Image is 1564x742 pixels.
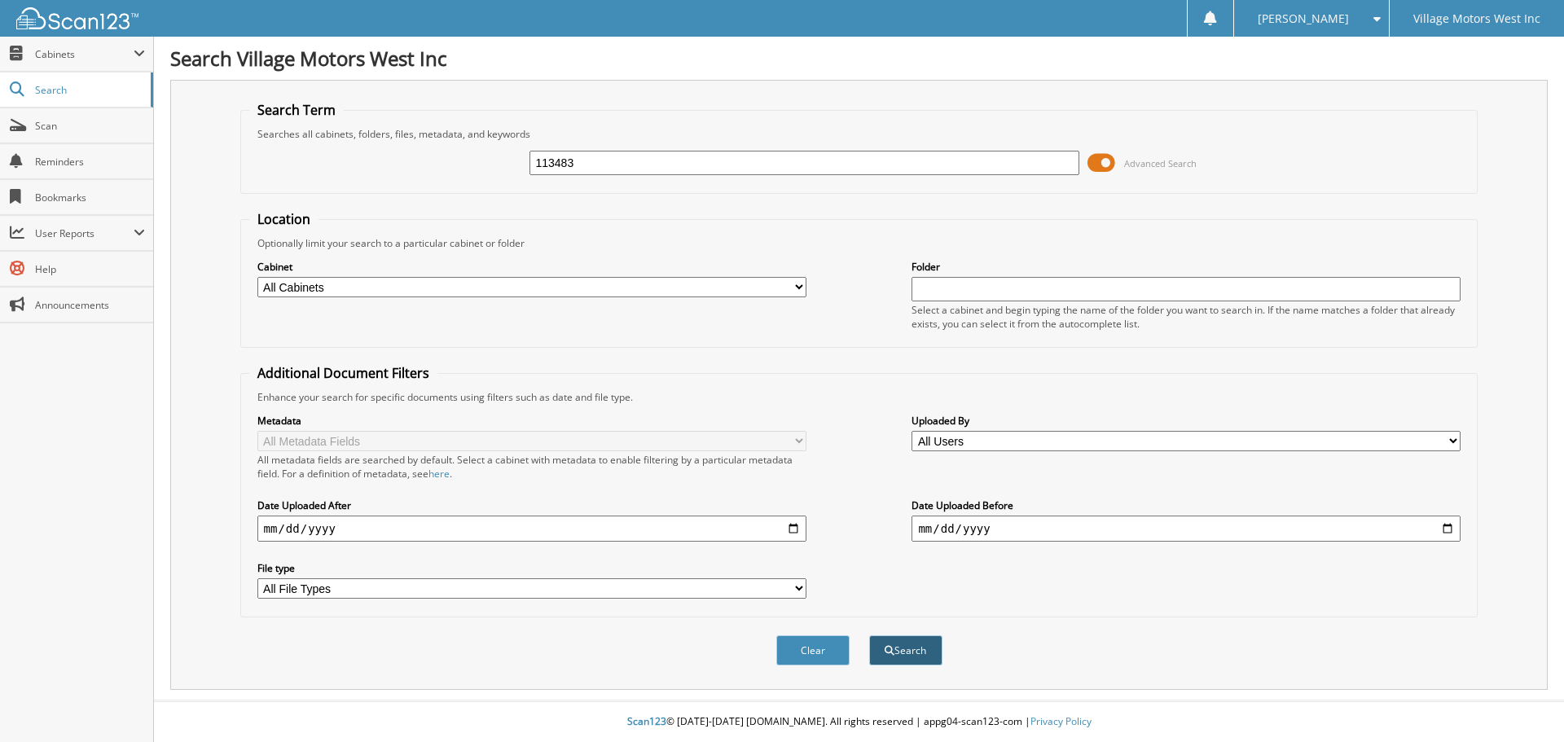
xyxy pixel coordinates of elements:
button: Search [869,635,942,665]
input: end [912,516,1461,542]
a: Privacy Policy [1030,714,1092,728]
div: All metadata fields are searched by default. Select a cabinet with metadata to enable filtering b... [257,453,806,481]
button: Clear [776,635,850,665]
div: © [DATE]-[DATE] [DOMAIN_NAME]. All rights reserved | appg04-scan123-com | [154,702,1564,742]
span: Advanced Search [1124,157,1197,169]
legend: Location [249,210,319,228]
span: Reminders [35,155,145,169]
a: here [428,467,450,481]
span: Scan [35,119,145,133]
div: Optionally limit your search to a particular cabinet or folder [249,236,1470,250]
span: [PERSON_NAME] [1258,14,1349,24]
label: Metadata [257,414,806,428]
span: Bookmarks [35,191,145,204]
span: Cabinets [35,47,134,61]
legend: Additional Document Filters [249,364,437,382]
div: Enhance your search for specific documents using filters such as date and file type. [249,390,1470,404]
input: start [257,516,806,542]
h1: Search Village Motors West Inc [170,45,1548,72]
span: Help [35,262,145,276]
label: Folder [912,260,1461,274]
span: Search [35,83,143,97]
label: Date Uploaded After [257,498,806,512]
label: Cabinet [257,260,806,274]
img: scan123-logo-white.svg [16,7,138,29]
span: User Reports [35,226,134,240]
span: Scan123 [627,714,666,728]
span: Announcements [35,298,145,312]
span: Village Motors West Inc [1413,14,1540,24]
div: Select a cabinet and begin typing the name of the folder you want to search in. If the name match... [912,303,1461,331]
iframe: Chat Widget [1483,664,1564,742]
legend: Search Term [249,101,344,119]
label: Uploaded By [912,414,1461,428]
label: File type [257,561,806,575]
div: Searches all cabinets, folders, files, metadata, and keywords [249,127,1470,141]
label: Date Uploaded Before [912,498,1461,512]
